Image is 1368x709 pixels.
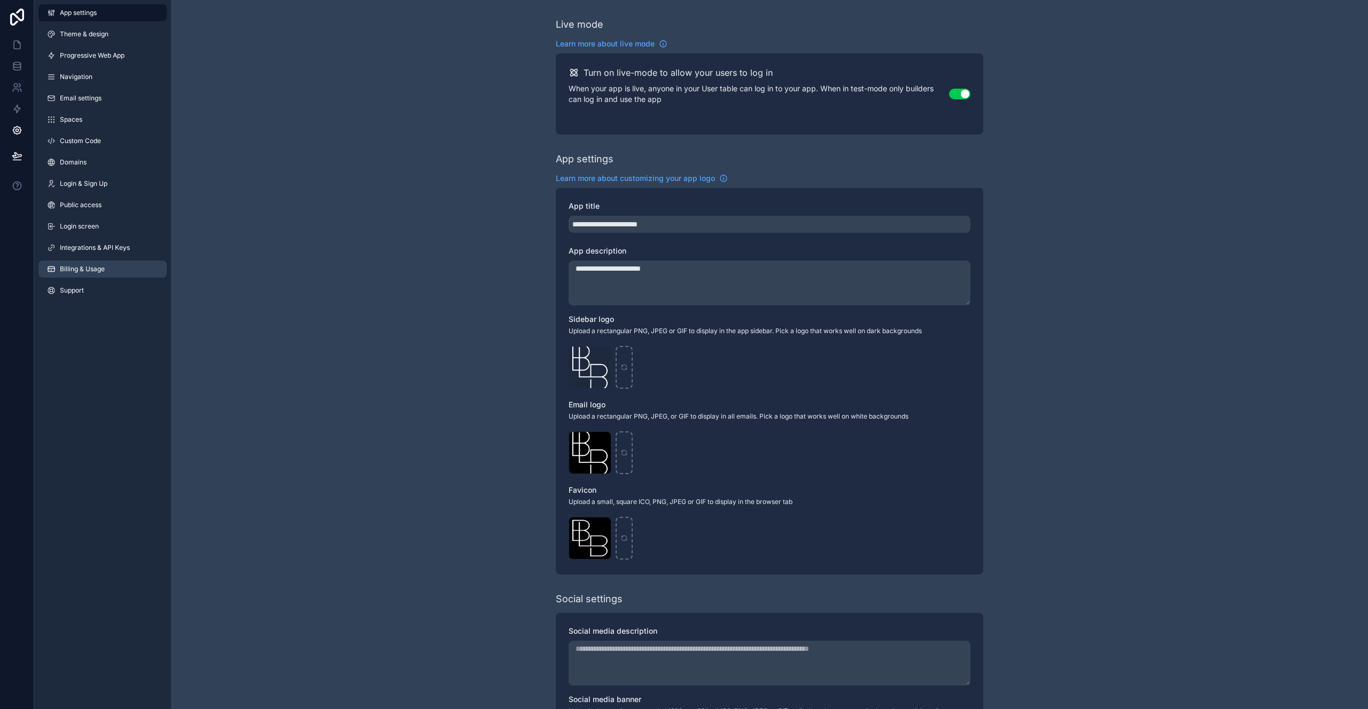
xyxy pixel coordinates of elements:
[60,243,130,252] span: Integrations & API Keys
[60,137,101,145] span: Custom Code
[556,173,715,184] span: Learn more about customizing your app logo
[38,175,167,192] a: Login & Sign Up
[569,485,596,494] span: Favicon
[569,498,970,506] span: Upload a small, square ICO, PNG, JPEG or GIF to display in the browser tab
[38,26,167,43] a: Theme & design
[556,38,667,49] a: Learn more about live mode
[60,115,82,124] span: Spaces
[38,196,167,214] a: Public access
[60,286,84,295] span: Support
[38,47,167,64] a: Progressive Web App
[60,222,99,231] span: Login screen
[556,17,603,32] div: Live mode
[38,282,167,299] a: Support
[584,66,773,79] h2: Turn on live-mode to allow your users to log in
[38,218,167,235] a: Login screen
[569,412,970,421] span: Upload a rectangular PNG, JPEG, or GIF to display in all emails. Pick a logo that works well on w...
[569,626,657,635] span: Social media description
[60,201,102,209] span: Public access
[38,68,167,85] a: Navigation
[569,314,614,324] span: Sidebar logo
[38,239,167,256] a: Integrations & API Keys
[556,592,623,606] div: Social settings
[569,246,626,255] span: App description
[38,4,167,21] a: App settings
[38,154,167,171] a: Domains
[60,179,107,188] span: Login & Sign Up
[556,152,613,167] div: App settings
[60,73,92,81] span: Navigation
[569,695,641,704] span: Social media banner
[556,173,728,184] a: Learn more about customizing your app logo
[569,327,970,335] span: Upload a rectangular PNG, JPEG or GIF to display in the app sidebar. Pick a logo that works well ...
[38,90,167,107] a: Email settings
[569,83,949,105] p: When your app is live, anyone in your User table can log in to your app. When in test-mode only b...
[60,265,105,273] span: Billing & Usage
[38,261,167,278] a: Billing & Usage
[38,132,167,149] a: Custom Code
[60,30,108,38] span: Theme & design
[60,158,87,167] span: Domains
[38,111,167,128] a: Spaces
[556,38,655,49] span: Learn more about live mode
[569,400,605,409] span: Email logo
[60,94,102,103] span: Email settings
[569,201,600,210] span: App title
[60,51,125,60] span: Progressive Web App
[60,9,97,17] span: App settings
